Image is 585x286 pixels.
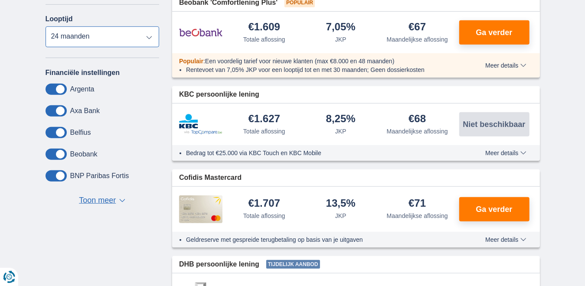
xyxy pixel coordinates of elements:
div: €1.609 [248,22,280,33]
img: product.pl.alt Cofidis CC [179,195,222,223]
div: 7,05% [326,22,356,33]
span: ▼ [119,199,125,202]
img: product.pl.alt Beobank [179,22,222,43]
span: Meer details [485,150,526,156]
label: Financiële instellingen [46,69,120,77]
div: 8,25% [326,114,356,125]
label: Looptijd [46,15,73,23]
span: Toon meer [79,195,116,206]
span: Populair [179,58,203,65]
div: : [172,57,461,65]
button: Ga verder [459,197,529,221]
button: Meer details [479,149,533,156]
button: Meer details [479,236,533,243]
span: Ga verder [476,205,512,213]
div: Maandelijkse aflossing [387,35,448,44]
div: Totale aflossing [243,127,285,136]
div: €1.707 [248,198,280,210]
label: BNP Paribas Fortis [70,172,129,180]
span: Meer details [485,62,526,68]
label: Beobank [70,150,98,158]
img: product.pl.alt KBC [179,114,222,135]
div: €67 [409,22,426,33]
button: Meer details [479,62,533,69]
div: Maandelijkse aflossing [387,127,448,136]
span: Een voordelig tarief voor nieuwe klanten (max €8.000 en 48 maanden) [205,58,395,65]
li: Bedrag tot €25.000 via KBC Touch en KBC Mobile [186,149,454,157]
div: Totale aflossing [243,35,285,44]
label: Axa Bank [70,107,100,115]
span: Tijdelijk aanbod [266,260,320,269]
div: JKP [335,35,346,44]
div: €71 [409,198,426,210]
div: 13,5% [326,198,356,210]
div: Maandelijkse aflossing [387,211,448,220]
li: Geldreserve met gespreide terugbetaling op basis van je uitgaven [186,235,454,244]
div: €68 [409,114,426,125]
span: Cofidis Mastercard [179,173,242,183]
div: €1.627 [248,114,280,125]
li: Rentevoet van 7,05% JKP voor een looptijd tot en met 30 maanden; Geen dossierkosten [186,65,454,74]
span: DHB persoonlijke lening [179,260,259,270]
div: JKP [335,211,346,220]
div: Totale aflossing [243,211,285,220]
button: Toon meer ▼ [76,195,128,207]
span: KBC persoonlijke lening [179,90,259,100]
button: Ga verder [459,20,529,45]
label: Argenta [70,85,95,93]
span: Ga verder [476,29,512,36]
span: Meer details [485,237,526,243]
label: Belfius [70,129,91,136]
div: JKP [335,127,346,136]
button: Niet beschikbaar [459,112,529,136]
span: Niet beschikbaar [463,120,525,128]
